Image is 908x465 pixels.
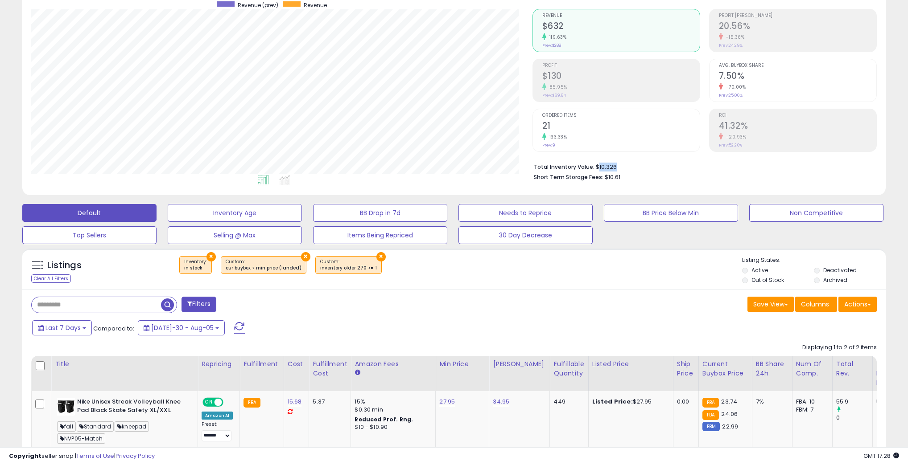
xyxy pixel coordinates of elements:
[439,397,455,406] a: 27.95
[22,204,157,222] button: Default
[458,204,593,222] button: Needs to Reprice
[702,359,748,378] div: Current Buybox Price
[168,204,302,222] button: Inventory Age
[546,84,567,90] small: 85.95%
[751,266,768,274] label: Active
[304,1,327,9] span: Revenue
[355,398,429,406] div: 15%
[723,34,745,41] small: -15.36%
[184,258,207,272] span: Inventory :
[320,258,377,272] span: Custom:
[182,297,216,312] button: Filters
[795,297,837,312] button: Columns
[702,410,719,420] small: FBA
[226,258,301,272] span: Custom:
[355,359,432,369] div: Amazon Fees
[355,416,413,423] b: Reduced Prof. Rng.
[823,266,857,274] label: Deactivated
[863,452,899,460] span: 2025-08-13 17:28 GMT
[796,406,825,414] div: FBM: 7
[802,343,877,352] div: Displaying 1 to 2 of 2 items
[747,297,794,312] button: Save View
[542,13,700,18] span: Revenue
[553,398,581,406] div: 449
[288,359,305,369] div: Cost
[238,1,278,9] span: Revenue (prev)
[151,323,214,332] span: [DATE]-30 - Aug-05
[719,21,876,33] h2: 20.56%
[115,421,149,432] span: kneepad
[168,226,302,244] button: Selling @ Max
[742,256,886,265] p: Listing States:
[604,204,738,222] button: BB Price Below Min
[32,320,92,335] button: Last 7 Days
[823,276,847,284] label: Archived
[206,252,216,261] button: ×
[721,397,737,406] span: 23.74
[749,204,883,222] button: Non Competitive
[721,410,738,418] span: 24.06
[439,359,485,369] div: Min Price
[719,121,876,133] h2: 41.32%
[55,359,194,369] div: Title
[836,359,869,378] div: Total Rev.
[355,406,429,414] div: $0.30 min
[542,93,566,98] small: Prev: $69.84
[592,397,633,406] b: Listed Price:
[719,93,743,98] small: Prev: 25.00%
[202,359,236,369] div: Repricing
[553,359,584,378] div: Fulfillable Quantity
[723,134,747,140] small: -20.93%
[9,452,155,461] div: seller snap | |
[542,113,700,118] span: Ordered Items
[22,226,157,244] button: Top Sellers
[320,265,377,271] div: inventory older 270 >= 1
[719,113,876,118] span: ROI
[9,452,41,460] strong: Copyright
[836,414,872,422] div: 0
[723,84,746,90] small: -70.00%
[202,421,233,441] div: Preset:
[876,359,899,387] div: Total Rev. Diff.
[77,421,114,432] span: Standard
[719,71,876,83] h2: 7.50%
[313,359,347,378] div: Fulfillment Cost
[244,359,280,369] div: Fulfillment
[57,398,75,416] img: 415XFtelYPS._SL40_.jpg
[542,63,700,68] span: Profit
[677,398,692,406] div: 0.00
[534,173,603,181] b: Short Term Storage Fees:
[203,399,215,406] span: ON
[534,163,594,171] b: Total Inventory Value:
[719,13,876,18] span: Profit [PERSON_NAME]
[76,452,114,460] a: Terms of Use
[702,398,719,408] small: FBA
[542,121,700,133] h2: 21
[458,226,593,244] button: 30 Day Decrease
[57,433,105,444] span: NVP05-Match
[542,143,555,148] small: Prev: 9
[288,397,302,406] a: 15.68
[202,412,233,420] div: Amazon AI
[313,204,447,222] button: BB Drop in 7d
[93,324,134,333] span: Compared to:
[301,252,310,261] button: ×
[592,398,666,406] div: $27.95
[45,323,81,332] span: Last 7 Days
[836,398,872,406] div: 55.9
[355,424,429,431] div: $10 - $10.90
[796,398,825,406] div: FBA: 10
[605,173,620,181] span: $10.61
[57,421,76,432] span: fall
[355,369,360,377] small: Amazon Fees.
[493,397,509,406] a: 34.95
[719,143,742,148] small: Prev: 52.26%
[244,398,260,408] small: FBA
[542,21,700,33] h2: $632
[493,359,546,369] div: [PERSON_NAME]
[751,276,784,284] label: Out of Stock
[138,320,225,335] button: [DATE]-30 - Aug-05
[116,452,155,460] a: Privacy Policy
[592,359,669,369] div: Listed Price
[722,422,738,431] span: 22.99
